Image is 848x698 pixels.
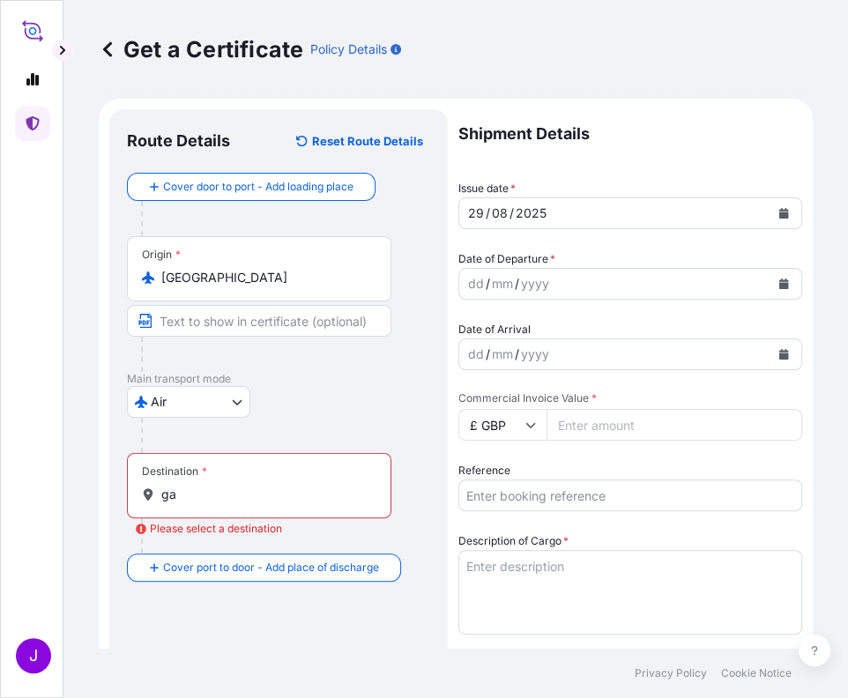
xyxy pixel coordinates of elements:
div: / [486,273,490,294]
input: Origin [161,269,369,286]
div: year, [519,344,551,365]
div: day, [466,203,486,224]
p: Get a Certificate [99,35,303,63]
button: Calendar [770,340,798,368]
div: Destination [142,464,207,479]
span: Issue date [458,180,516,197]
span: J [29,647,38,665]
button: Calendar [770,270,798,298]
div: day, [466,273,486,294]
span: Date of Arrival [458,321,531,338]
div: year, [519,273,551,294]
p: Shipment Details [458,109,802,159]
span: Air [151,393,167,411]
span: Commercial Invoice Value [458,391,802,405]
p: Reset Route Details [312,132,423,150]
div: / [486,203,490,224]
div: Origin [142,248,181,262]
span: Date of Departure [458,250,555,268]
label: Description of Cargo [458,532,569,550]
div: month, [490,203,510,224]
p: Policy Details [310,41,387,58]
div: year, [514,203,548,224]
div: month, [490,344,515,365]
p: Route Details [127,130,230,152]
label: Reference [458,462,510,479]
div: / [515,273,519,294]
div: / [510,203,514,224]
input: Text to appear on certificate [127,305,391,337]
span: Cover door to port - Add loading place [163,178,353,196]
button: Select transport [127,386,250,418]
div: day, [466,344,486,365]
button: Reset Route Details [287,127,430,155]
p: Main transport mode [127,372,430,386]
span: Cover port to door - Add place of discharge [163,559,379,576]
input: Enter booking reference [458,479,802,511]
input: Destination [161,486,369,503]
div: / [515,344,519,365]
div: / [486,344,490,365]
div: month, [490,273,515,294]
button: Calendar [770,199,798,227]
a: Privacy Policy [635,666,707,680]
input: Enter amount [547,409,802,441]
button: Cover door to port - Add loading place [127,173,376,201]
a: Cookie Notice [721,666,792,680]
button: Cover port to door - Add place of discharge [127,553,401,582]
div: Please select a destination [136,520,282,538]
